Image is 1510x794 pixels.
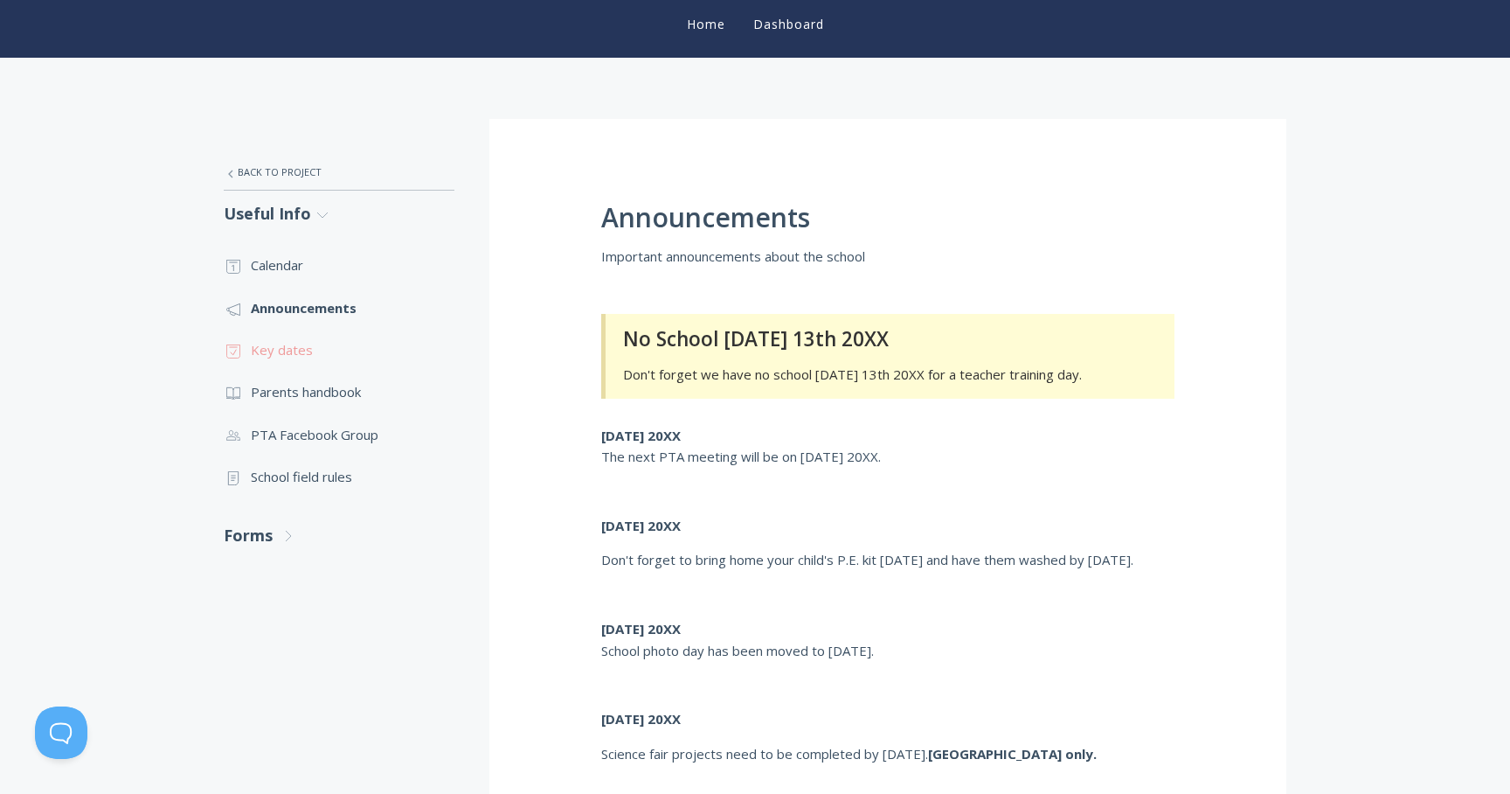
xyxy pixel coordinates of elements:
p: The next PTA meeting will be on [DATE] 20XX. [601,425,1174,468]
a: Parents handbook [224,371,454,413]
a: Key dates [224,329,454,371]
strong: [DATE] 20XX [601,710,681,728]
p: School photo day has been moved to [DATE]. [601,618,1174,661]
p: Don't forget we have no school [DATE] 13th 20XX for a teacher training day. [623,364,1153,385]
a: Dashboard [750,16,828,32]
strong: [DATE] 20XX [601,517,681,534]
a: Useful Info [224,191,454,237]
a: Announcements [224,287,454,329]
strong: [GEOGRAPHIC_DATA] only. [928,745,1097,763]
a: Home [683,16,729,32]
a: Forms [224,512,454,559]
h1: Announcements [601,203,1174,233]
a: Back to Project [224,154,454,191]
a: Calendar [224,244,454,286]
a: PTA Facebook Group [224,414,454,456]
strong: [DATE] 20XX [601,620,681,637]
p: Science fair projects need to be completed by [DATE]. [601,743,1174,764]
p: Important announcements about the school [601,246,1174,267]
a: School field rules [224,456,454,498]
p: Don't forget to bring home your child's P.E. kit [DATE] and have them washed by [DATE]. [601,549,1174,570]
iframe: Toggle Customer Support [35,707,87,759]
h3: No School [DATE] 13th 20XX [623,328,1153,350]
strong: [DATE] 20XX [601,427,681,444]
